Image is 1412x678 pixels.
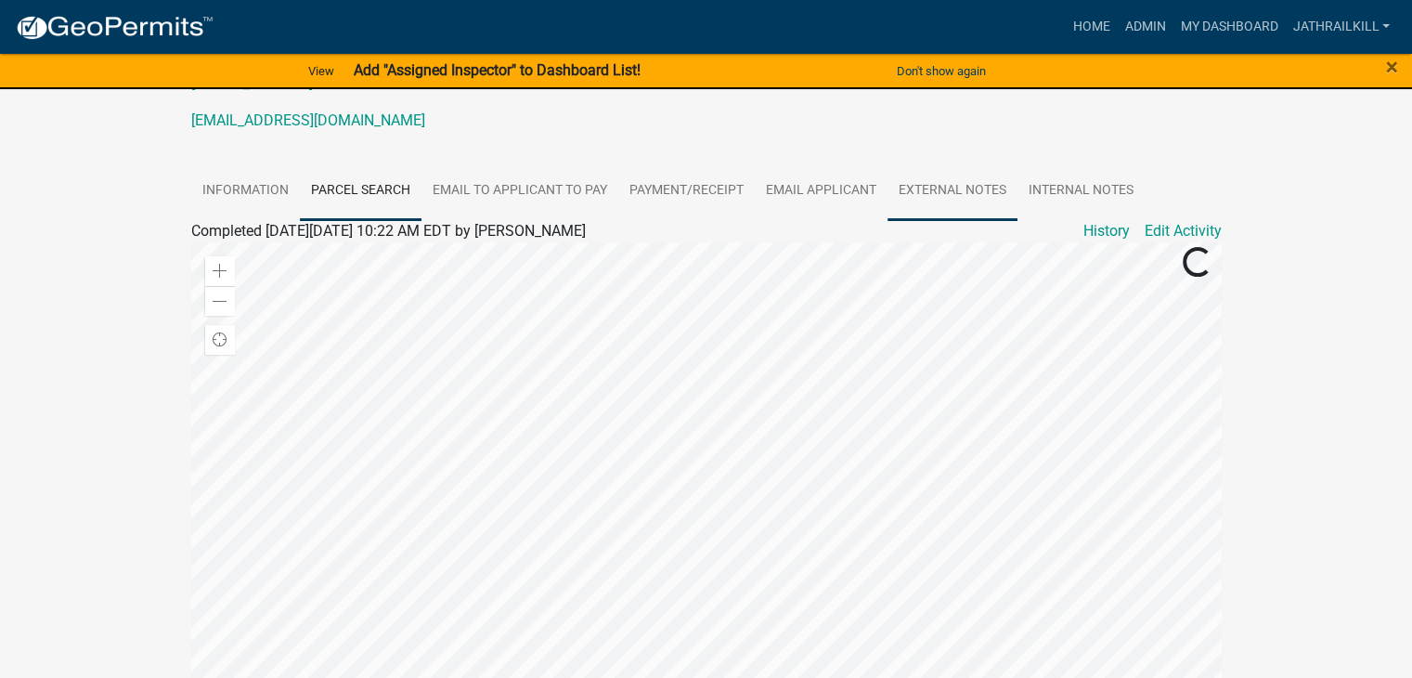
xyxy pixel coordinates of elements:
a: Edit Activity [1145,220,1222,242]
a: Information [191,162,300,221]
a: Parcel search [300,162,421,221]
span: × [1386,54,1398,80]
a: [EMAIL_ADDRESS][DOMAIN_NAME] [191,111,425,129]
a: Email to applicant to pay [421,162,618,221]
a: Internal Notes [1017,162,1145,221]
button: Don't show again [889,56,993,86]
a: Jathrailkill [1285,9,1397,45]
strong: Add "Assigned Inspector" to Dashboard List! [353,61,640,79]
div: Find my location [205,325,235,355]
a: Admin [1117,9,1172,45]
div: Zoom in [205,256,235,286]
a: My Dashboard [1172,9,1285,45]
a: External Notes [887,162,1017,221]
a: Home [1065,9,1117,45]
div: Zoom out [205,286,235,316]
a: Payment/Receipt [618,162,755,221]
a: History [1083,220,1130,242]
a: Email Applicant [755,162,887,221]
button: Close [1386,56,1398,78]
span: Completed [DATE][DATE] 10:22 AM EDT by [PERSON_NAME] [191,222,586,240]
a: View [301,56,342,86]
